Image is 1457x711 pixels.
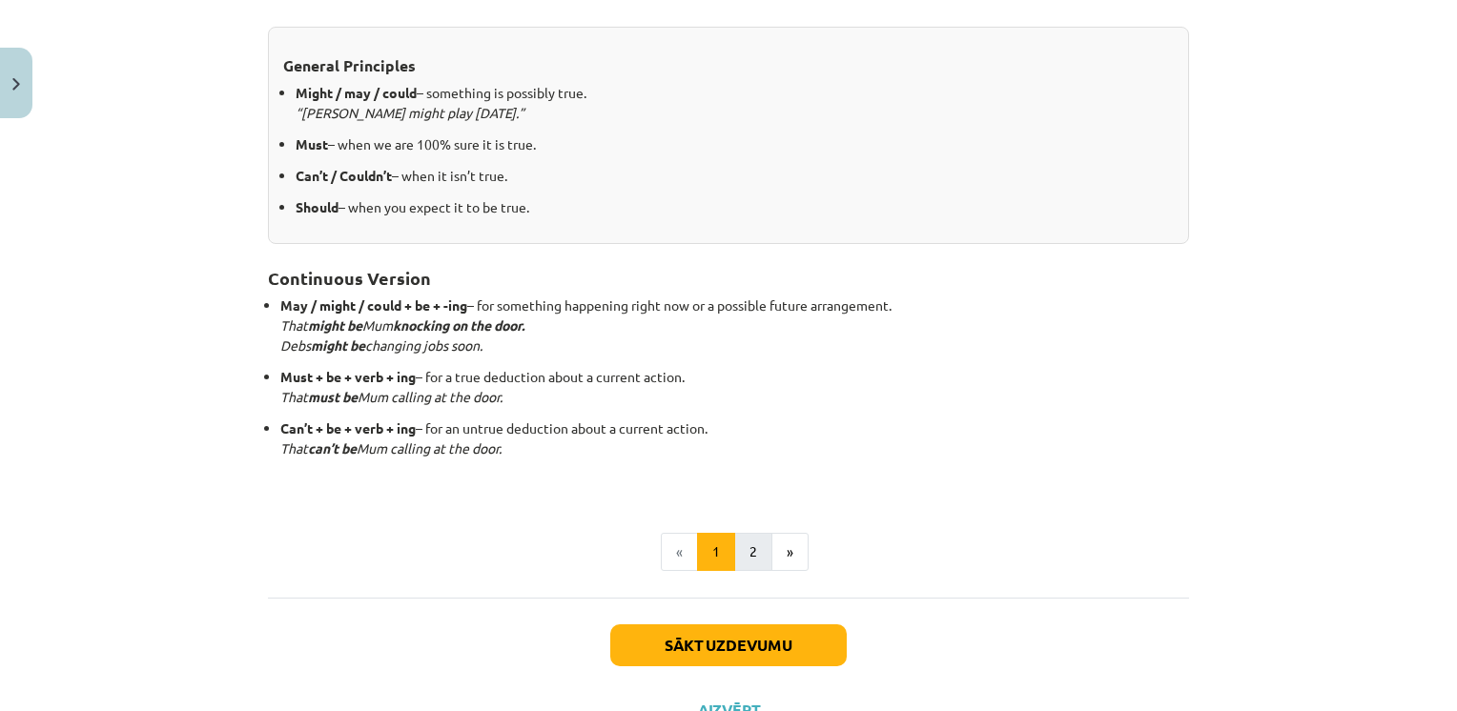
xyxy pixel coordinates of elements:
[280,316,524,334] em: That Mum
[296,83,1174,123] p: – something is possibly true.
[12,78,20,91] img: icon-close-lesson-0947bae3869378f0d4975bcd49f059093ad1ed9edebbc8119c70593378902aed.svg
[393,316,524,334] strong: knocking on the door.
[771,533,809,571] button: »
[296,167,392,184] strong: Can’t / Couldn’t
[734,533,772,571] button: 2
[296,84,417,101] strong: Might / may / could
[296,166,1174,186] p: – when it isn’t true.
[283,55,416,75] strong: General Principles
[280,367,1189,407] p: – for a true deduction about a current action.
[308,388,358,405] strong: must be
[280,418,1189,458] p: – for an untrue deduction about a current action.
[280,419,416,437] strong: Can’t + be + verb + ing
[296,197,1174,217] p: – when you expect it to be true.
[280,336,482,354] em: Debs changing jobs soon.
[268,267,431,289] strong: Continuous Version
[280,296,467,314] strong: May / might / could + be + -ing
[697,533,735,571] button: 1
[280,388,503,405] em: That Mum calling at the door.
[311,336,365,354] strong: might be
[280,439,502,457] em: That Mum calling at the door.
[610,624,847,666] button: Sākt uzdevumu
[308,439,357,457] strong: can’t be
[308,316,362,334] strong: might be
[296,104,524,121] em: “[PERSON_NAME] might play [DATE].”
[280,295,1189,355] p: – for something happening right now or a possible future arrangement.
[296,135,328,152] strong: Must
[268,533,1189,571] nav: Page navigation example
[296,198,339,215] strong: Should
[296,134,1174,154] p: – when we are 100% sure it is true.
[280,368,416,385] strong: Must + be + verb + ing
